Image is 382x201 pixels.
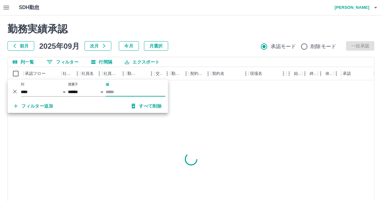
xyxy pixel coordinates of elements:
[203,69,213,78] button: メニュー
[154,67,170,80] div: 交通費
[126,100,167,112] button: すべて削除
[294,67,301,80] div: 始業
[318,67,334,80] div: 休憩
[341,67,374,80] div: 承認
[24,67,61,80] div: 承認フロー
[21,82,24,87] label: 列
[86,57,117,67] button: 行間隔
[42,57,84,67] button: フィルター表示
[171,67,181,80] div: 勤務区分
[181,69,191,78] button: メニュー
[9,100,58,112] button: フィルター追加
[102,67,126,80] div: 社員区分
[163,69,172,78] button: メニュー
[343,67,351,80] div: 承認
[8,80,168,113] div: フィルター表示
[212,67,224,80] div: 契約名
[119,69,128,78] button: メニュー
[156,67,163,80] div: 交通費
[279,69,288,78] button: メニュー
[189,67,211,80] div: 契約コード
[271,43,296,50] span: 承認モード
[39,41,80,51] h5: 2025年09月
[119,41,139,51] button: 今月
[249,67,286,80] div: 現場名
[241,69,251,78] button: メニュー
[250,67,262,80] div: 現場名
[127,67,138,80] div: 勤務日
[310,67,317,80] div: 終業
[8,23,374,35] h2: 勤務実績承認
[311,43,336,50] span: 削除モード
[25,67,46,80] div: 承認フロー
[120,57,164,67] button: エクスポート
[81,67,94,80] div: 社員名
[8,41,34,51] button: 前月
[341,67,351,80] div: 所定開始
[190,67,203,80] div: 契約コード
[211,67,249,80] div: 契約名
[144,41,168,51] button: 月選択
[103,67,119,80] div: 社員区分
[106,82,109,87] label: 値
[95,69,104,78] button: メニュー
[126,67,154,80] div: 勤務日
[170,67,189,80] div: 勤務区分
[80,67,102,80] div: 社員名
[286,67,302,80] div: 始業
[147,69,156,78] button: メニュー
[63,67,73,80] div: 社員番号
[10,87,19,96] button: 削除
[302,67,318,80] div: 終業
[138,69,147,78] button: ソート
[68,82,78,87] label: 演算子
[61,67,80,80] div: 社員番号
[73,69,82,78] button: メニュー
[85,41,111,51] button: 次月
[8,57,39,67] button: 列選択
[325,67,332,80] div: 休憩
